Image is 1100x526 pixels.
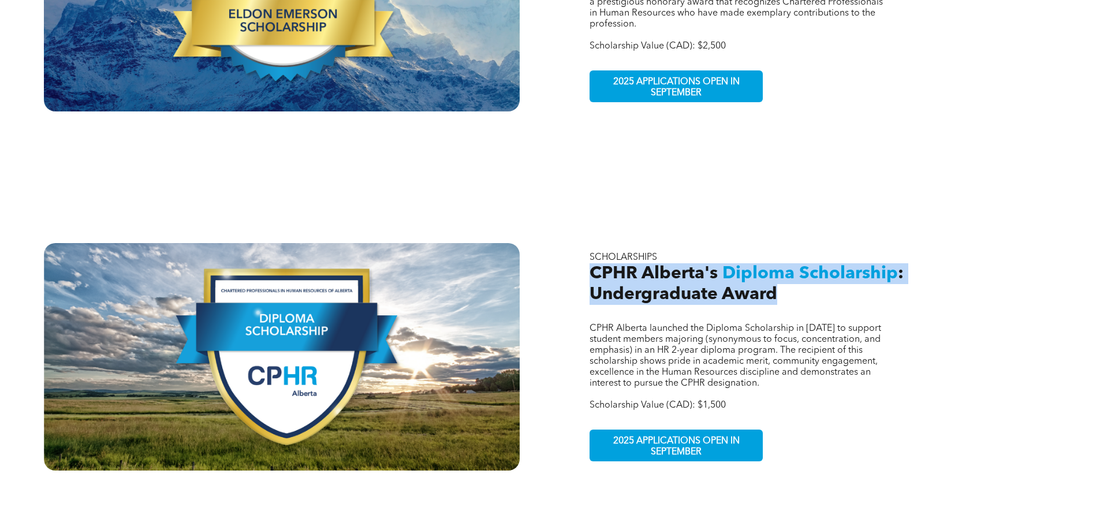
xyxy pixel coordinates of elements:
span: 2025 APPLICATIONS OPEN IN SEPTEMBER [592,71,760,105]
span: Scholarship Value (CAD): $2,500 [590,42,726,51]
span: 2025 APPLICATIONS OPEN IN SEPTEMBER [592,430,760,464]
span: CPHR Alberta launched the Diploma Scholarship in [DATE] to support student members majoring (syno... [590,324,881,388]
span: SCHOLARSHIPS [590,253,657,262]
span: CPHR Alberta's [590,265,718,282]
span: Scholarship Value (CAD): $1,500 [590,401,726,410]
a: 2025 APPLICATIONS OPEN IN SEPTEMBER [590,70,763,102]
a: 2025 APPLICATIONS OPEN IN SEPTEMBER [590,430,763,461]
span: Diploma Scholarship [722,265,898,282]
